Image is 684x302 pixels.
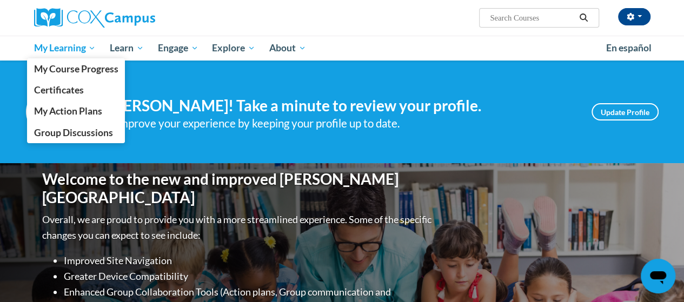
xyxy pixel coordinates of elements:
span: My Learning [34,42,96,55]
a: Learn [103,36,151,61]
span: En español [606,42,652,53]
h1: Welcome to the new and improved [PERSON_NAME][GEOGRAPHIC_DATA] [42,170,434,206]
span: My Action Plans [34,105,102,117]
img: Profile Image [26,88,75,136]
li: Improved Site Navigation [64,253,434,269]
div: Help improve your experience by keeping your profile up to date. [91,115,575,132]
a: My Action Plans [27,100,125,122]
span: About [269,42,306,55]
span: My Course Progress [34,63,118,75]
img: Cox Campus [34,8,155,28]
a: Explore [205,36,262,61]
li: Greater Device Compatibility [64,269,434,284]
a: Engage [151,36,205,61]
span: Certificates [34,84,83,96]
a: Certificates [27,79,125,100]
a: About [262,36,313,61]
a: Update Profile [592,103,659,120]
span: Engage [158,42,198,55]
a: Cox Campus [34,8,229,28]
a: En español [599,37,659,59]
p: Overall, we are proud to provide you with a more streamlined experience. Some of the specific cha... [42,212,434,243]
input: Search Courses [489,11,575,24]
iframe: Button to launch messaging window [641,259,675,293]
div: Main menu [26,36,659,61]
span: Group Discussions [34,127,112,138]
span: Learn [110,42,144,55]
span: Explore [212,42,255,55]
a: My Course Progress [27,58,125,79]
button: Search [575,11,592,24]
h4: Hi [PERSON_NAME]! Take a minute to review your profile. [91,97,575,115]
a: Group Discussions [27,122,125,143]
a: My Learning [27,36,103,61]
button: Account Settings [618,8,650,25]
